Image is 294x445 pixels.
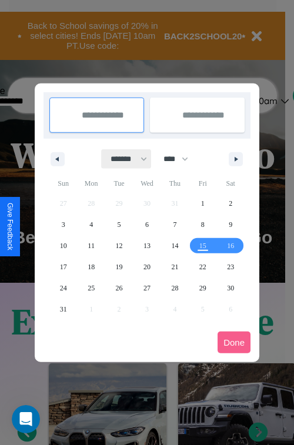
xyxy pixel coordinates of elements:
[88,235,95,256] span: 11
[189,277,216,299] button: 29
[60,235,67,256] span: 10
[60,299,67,320] span: 31
[143,256,151,277] span: 20
[201,193,205,214] span: 1
[199,277,206,299] span: 29
[88,256,95,277] span: 18
[189,193,216,214] button: 1
[189,174,216,193] span: Fri
[60,256,67,277] span: 17
[171,235,178,256] span: 14
[229,214,232,235] span: 9
[105,214,133,235] button: 5
[217,174,245,193] span: Sat
[161,214,189,235] button: 7
[49,299,77,320] button: 31
[217,277,245,299] button: 30
[199,256,206,277] span: 22
[173,214,176,235] span: 7
[116,277,123,299] span: 26
[49,214,77,235] button: 3
[217,214,245,235] button: 9
[77,214,105,235] button: 4
[49,174,77,193] span: Sun
[89,214,93,235] span: 4
[118,214,121,235] span: 5
[189,256,216,277] button: 22
[6,203,14,250] div: Give Feedback
[189,214,216,235] button: 8
[77,277,105,299] button: 25
[105,235,133,256] button: 12
[199,235,206,256] span: 15
[161,277,189,299] button: 28
[143,277,151,299] span: 27
[227,235,234,256] span: 16
[133,235,161,256] button: 13
[143,235,151,256] span: 13
[218,332,250,353] button: Done
[161,256,189,277] button: 21
[161,235,189,256] button: 14
[49,256,77,277] button: 17
[77,235,105,256] button: 11
[227,277,234,299] span: 30
[133,277,161,299] button: 27
[217,193,245,214] button: 2
[105,277,133,299] button: 26
[116,256,123,277] span: 19
[217,256,245,277] button: 23
[217,235,245,256] button: 16
[77,256,105,277] button: 18
[189,235,216,256] button: 15
[77,174,105,193] span: Mon
[171,256,178,277] span: 21
[49,277,77,299] button: 24
[60,277,67,299] span: 24
[62,214,65,235] span: 3
[105,174,133,193] span: Tue
[227,256,234,277] span: 23
[88,277,95,299] span: 25
[133,256,161,277] button: 20
[105,256,133,277] button: 19
[133,214,161,235] button: 6
[116,235,123,256] span: 12
[133,174,161,193] span: Wed
[49,235,77,256] button: 10
[229,193,232,214] span: 2
[171,277,178,299] span: 28
[12,405,40,433] iframe: Intercom live chat
[161,174,189,193] span: Thu
[145,214,149,235] span: 6
[201,214,205,235] span: 8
